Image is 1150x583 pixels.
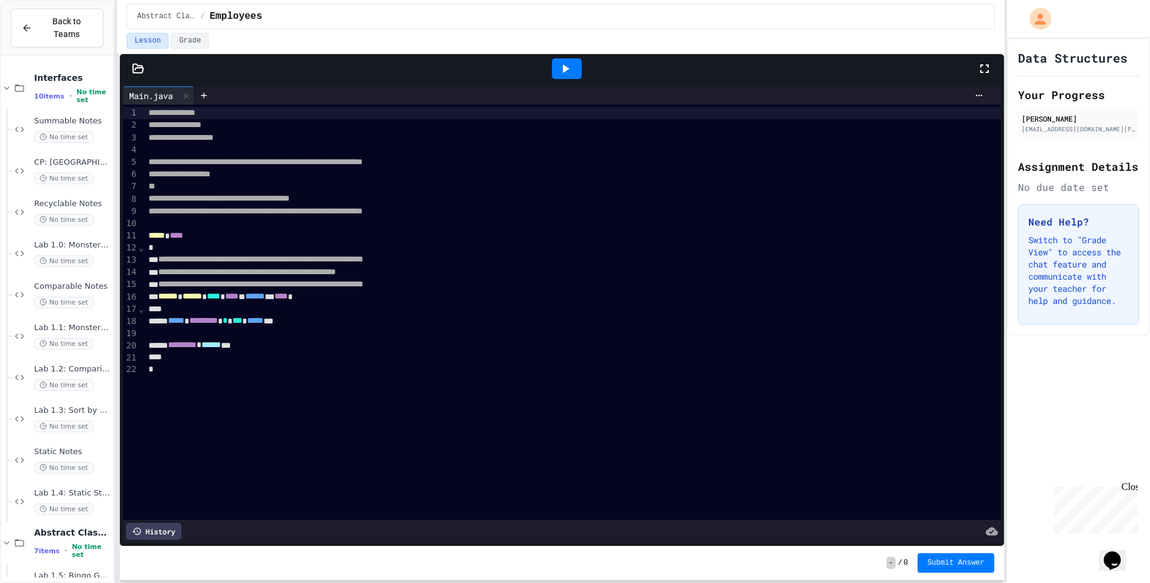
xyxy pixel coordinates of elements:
span: 0 [904,558,908,568]
div: 22 [123,364,138,376]
iframe: chat widget [1099,534,1138,571]
span: No time set [34,173,94,184]
span: No time set [77,88,111,104]
span: Lab 1.1: Monster Check 2 [34,323,111,333]
div: 12 [123,242,138,254]
div: History [126,523,181,540]
div: 18 [123,316,138,328]
h2: Assignment Details [1018,158,1139,175]
span: / [200,12,204,21]
div: Main.java [123,86,194,105]
span: Recyclable Notes [34,199,111,209]
div: 2 [123,119,138,131]
div: [EMAIL_ADDRESS][DOMAIN_NAME][PERSON_NAME] [1022,125,1135,134]
button: Submit Answer [918,553,994,573]
span: Summable Notes [34,116,111,126]
span: • [64,546,67,556]
div: 3 [123,132,138,144]
div: Chat with us now!Close [5,5,84,77]
div: [PERSON_NAME] [1022,113,1135,124]
div: 13 [123,254,138,266]
span: No time set [34,214,94,226]
span: Lab 1.2: Comparing Points [34,364,111,374]
span: Abstract Classes [137,12,195,21]
span: 7 items [34,547,60,555]
span: Interfaces [34,72,111,83]
button: Lesson [127,33,169,49]
span: No time set [34,131,94,143]
div: 8 [123,193,138,205]
iframe: chat widget [1049,481,1138,533]
span: No time set [34,503,94,515]
div: 15 [123,278,138,291]
span: / [898,558,902,568]
span: Comparable Notes [34,281,111,292]
p: Switch to "Grade View" to access the chat feature and communicate with your teacher for help and ... [1028,234,1129,307]
span: No time set [34,421,94,432]
h2: Your Progress [1018,86,1139,103]
div: 10 [123,218,138,230]
span: No time set [34,255,94,267]
span: 10 items [34,92,64,100]
div: Main.java [123,89,179,102]
span: Fold line [138,243,144,252]
div: 21 [123,352,138,364]
span: Fold line [138,304,144,314]
div: No due date set [1018,180,1139,195]
span: No time set [72,543,111,559]
span: No time set [34,297,94,308]
div: 16 [123,291,138,303]
div: 11 [123,230,138,242]
span: • [69,91,72,101]
span: Submit Answer [927,558,984,568]
span: Abstract Classes [34,527,111,538]
div: 19 [123,328,138,340]
div: 20 [123,340,138,352]
div: 9 [123,205,138,218]
div: 17 [123,303,138,316]
span: Employees [209,9,262,24]
span: No time set [34,462,94,474]
div: 1 [123,107,138,119]
div: 14 [123,266,138,278]
div: 6 [123,168,138,181]
button: Grade [171,33,209,49]
div: My Account [1017,5,1054,33]
span: Static Notes [34,447,111,457]
span: Lab 1.0: Monster Check 1 [34,240,111,250]
h1: Data Structures [1018,49,1127,66]
div: 4 [123,144,138,156]
h3: Need Help? [1028,215,1129,229]
div: 5 [123,156,138,168]
span: CP: [GEOGRAPHIC_DATA] [34,157,111,168]
button: Back to Teams [11,9,103,47]
span: Lab 1.4: Static Student [34,488,111,498]
span: No time set [34,338,94,350]
span: No time set [34,379,94,391]
span: Lab 1.5: Bingo Game Teams [34,571,111,581]
div: 7 [123,181,138,193]
span: - [887,557,896,569]
span: Back to Teams [40,15,93,41]
span: Lab 1.3: Sort by Vowels [34,405,111,416]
